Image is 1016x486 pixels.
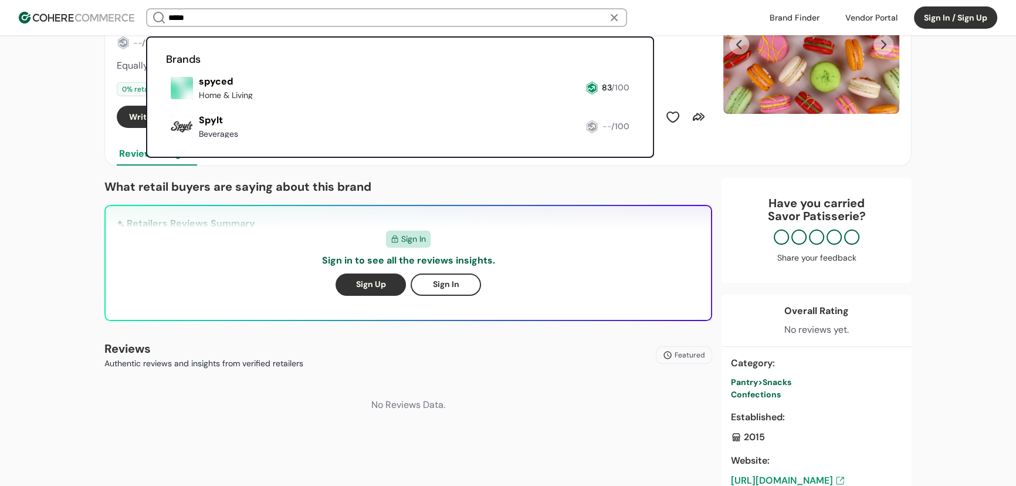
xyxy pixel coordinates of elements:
button: Next Slide [873,35,893,55]
span: Featured [675,350,705,360]
button: Write a Review [117,106,200,128]
div: Confections [731,389,902,401]
span: /100 [611,82,629,93]
span: Snacks [763,377,791,387]
p: Sign in to see all the reviews insights. [322,254,495,268]
span: /100 [142,38,160,48]
div: 0 % retailers recommend this brand [117,82,247,96]
p: Authentic reviews and insights from verified retailers [104,357,303,370]
button: Sign In / Sign Up [914,6,997,29]
div: No Reviews Data. [104,379,712,431]
button: Sign Up [336,274,406,296]
span: /100 [611,121,629,131]
button: Previous Slide [729,35,749,55]
div: Website : [731,454,902,468]
a: Pantry>SnacksConfections [731,376,902,401]
img: Cohere Logo [19,12,134,23]
div: Have you carried [733,197,900,222]
span: Pantry [731,377,758,387]
span: -- [602,121,611,131]
h2: Brands [166,52,634,67]
span: Equally beautiful and delicious French macarons + meringues. [117,59,383,72]
div: 2015 [731,430,902,444]
span: 83 [602,82,611,93]
span: Sign In [401,233,426,245]
div: Overall Rating [784,304,849,318]
button: Sign In [411,274,481,296]
div: Share your feedback [733,252,900,264]
div: Established : [731,410,902,424]
div: Category : [731,356,902,370]
span: > [758,377,763,387]
p: What retail buyers are saying about this brand [104,178,712,195]
button: Reviews insights [117,142,199,166]
p: Savor Patisserie ? [733,210,900,222]
div: No reviews yet. [784,323,849,337]
b: Reviews [104,341,151,356]
span: -- [133,38,142,48]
